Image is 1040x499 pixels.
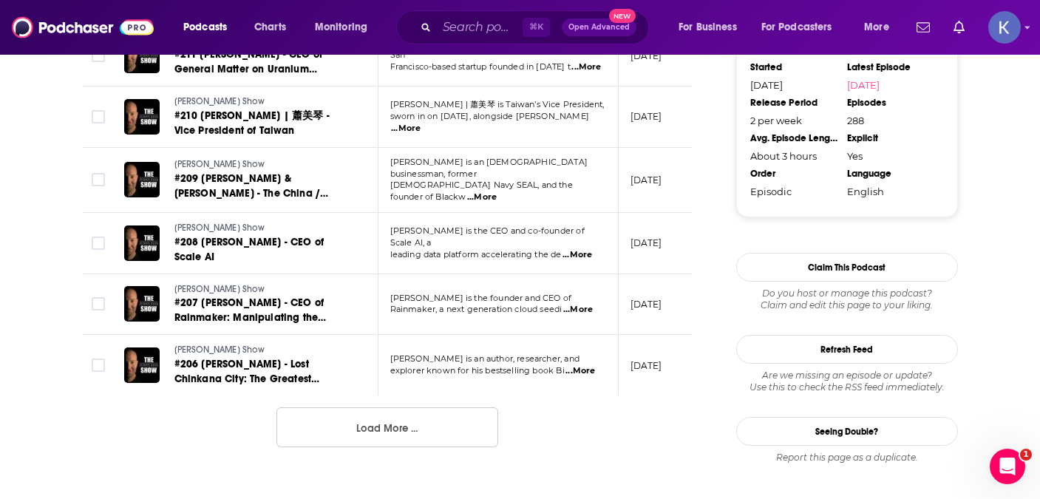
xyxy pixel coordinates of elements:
span: Open Advanced [568,24,630,31]
span: [PERSON_NAME] is an [DEMOGRAPHIC_DATA] businessman, former [390,157,588,179]
span: 1 [1020,449,1032,461]
div: [DATE] [750,79,837,91]
div: Language [847,168,934,180]
a: Charts [245,16,295,39]
div: Are we missing an episode or update? Use this to check the RSS feed immediately. [736,370,958,393]
button: Refresh Feed [736,335,958,364]
div: English [847,186,934,197]
span: Toggle select row [92,110,105,123]
img: User Profile [988,11,1021,44]
iframe: Intercom live chat [990,449,1025,484]
span: Francisco-based startup founded in [DATE] t [390,61,571,72]
a: #208 [PERSON_NAME] - CEO of Scale AI [174,235,352,265]
span: Toggle select row [92,237,105,250]
span: [PERSON_NAME] Show [174,159,265,169]
span: Rainmaker, a next generation cloud seedi [390,304,563,314]
p: [DATE] [631,110,662,123]
span: Podcasts [183,17,227,38]
span: ...More [467,191,497,203]
div: Started [750,61,837,73]
span: #210 [PERSON_NAME] | 蕭美琴 - Vice President of Taiwan [174,109,330,137]
span: [PERSON_NAME] Show [174,96,265,106]
a: [PERSON_NAME] Show [174,95,352,109]
span: For Podcasters [761,17,832,38]
img: Podchaser - Follow, Share and Rate Podcasts [12,13,154,41]
span: [PERSON_NAME] is the founder and CEO of [390,293,572,303]
button: open menu [173,16,246,39]
button: open menu [305,16,387,39]
span: For Business [679,17,737,38]
p: [DATE] [631,174,662,186]
div: Claim and edit this page to your liking. [736,288,958,311]
a: [PERSON_NAME] Show [174,158,352,172]
div: Search podcasts, credits, & more... [410,10,663,44]
div: Avg. Episode Length [750,132,837,144]
button: open menu [668,16,755,39]
span: sworn in on [DATE], alongside [PERSON_NAME] [390,111,589,121]
span: Monitoring [315,17,367,38]
span: Toggle select row [92,49,105,62]
div: About 3 hours [750,150,837,162]
span: Do you host or manage this podcast? [736,288,958,299]
span: Toggle select row [92,173,105,186]
a: [DATE] [847,79,934,91]
a: [PERSON_NAME] Show [174,344,352,357]
span: [PERSON_NAME] | 蕭美琴 is Taiwan’s Vice President, [390,99,605,109]
span: Charts [254,17,286,38]
span: #206 [PERSON_NAME] - Lost Chinkana City: The Greatest Discovery Since Machu Picchu [174,358,324,400]
input: Search podcasts, credits, & more... [437,16,523,39]
p: [DATE] [631,50,662,62]
a: [PERSON_NAME] Show [174,283,352,296]
p: [DATE] [631,298,662,310]
span: ...More [571,61,601,73]
span: [PERSON_NAME] is an author, researcher, and [390,353,580,364]
button: Load More ... [276,407,498,447]
span: leading data platform accelerating the de [390,249,562,259]
div: Report this page as a duplicate. [736,452,958,464]
a: Seeing Double? [736,417,958,446]
div: Yes [847,150,934,162]
span: New [609,9,636,23]
button: Show profile menu [988,11,1021,44]
div: Episodes [847,97,934,109]
a: #207 [PERSON_NAME] - CEO of Rainmaker: Manipulating the Weather [174,296,352,325]
div: Episodic [750,186,837,197]
button: Claim This Podcast [736,253,958,282]
button: open menu [854,16,908,39]
button: open menu [752,16,854,39]
a: #211 [PERSON_NAME] - CEO of General Matter on Uranium Enrichment [174,47,352,77]
span: [PERSON_NAME] Show [174,344,265,355]
span: Toggle select row [92,359,105,372]
span: Toggle select row [92,297,105,310]
span: ...More [563,249,592,261]
span: Logged in as kristina.caracciolo [988,11,1021,44]
p: [DATE] [631,359,662,372]
span: ...More [391,123,421,135]
div: Release Period [750,97,837,109]
a: #209 [PERSON_NAME] & [PERSON_NAME] - The China / [GEOGRAPHIC_DATA] Conflict [174,172,352,201]
a: [PERSON_NAME] Show [174,222,352,235]
a: Show notifications dropdown [911,15,936,40]
span: ⌘ K [523,18,550,37]
span: [PERSON_NAME] is the CEO and co-founder of Scale AI, a [390,225,585,248]
span: ...More [563,304,593,316]
span: #209 [PERSON_NAME] & [PERSON_NAME] - The China / [GEOGRAPHIC_DATA] Conflict [174,172,329,214]
span: More [864,17,889,38]
div: Explicit [847,132,934,144]
div: Latest Episode [847,61,934,73]
div: 288 [847,115,934,126]
button: Open AdvancedNew [562,18,636,36]
span: #208 [PERSON_NAME] - CEO of Scale AI [174,236,324,263]
span: [PERSON_NAME] Show [174,284,265,294]
p: [DATE] [631,237,662,249]
div: Order [750,168,837,180]
span: explorer known for his bestselling book Bi [390,365,565,376]
a: #206 [PERSON_NAME] - Lost Chinkana City: The Greatest Discovery Since Machu Picchu [174,357,352,387]
span: #207 [PERSON_NAME] - CEO of Rainmaker: Manipulating the Weather [174,296,327,339]
span: [DEMOGRAPHIC_DATA] Navy SEAL, and the founder of Blackw [390,180,573,202]
a: Show notifications dropdown [948,15,971,40]
a: #210 [PERSON_NAME] | 蕭美琴 - Vice President of Taiwan [174,109,352,138]
div: 2 per week [750,115,837,126]
span: ...More [565,365,595,377]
